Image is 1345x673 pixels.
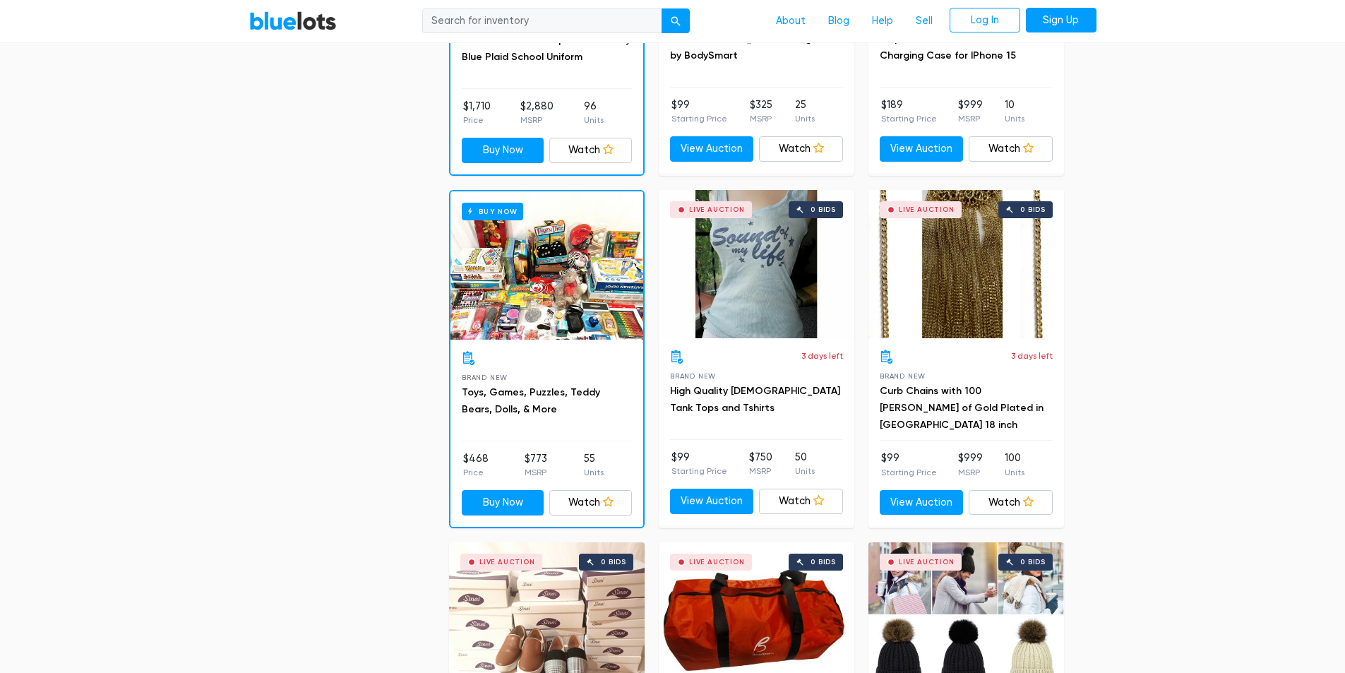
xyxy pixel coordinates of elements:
a: View Auction [670,136,754,162]
a: Watch [759,136,843,162]
p: MSRP [958,466,983,479]
p: Units [795,112,815,125]
p: Starting Price [881,112,937,125]
p: MSRP [958,112,983,125]
li: $999 [958,97,983,126]
li: $325 [750,97,772,126]
a: Sell [904,8,944,35]
li: $2,880 [520,99,554,127]
div: 0 bids [811,559,836,566]
a: Live Auction 0 bids [868,190,1064,338]
a: Buy Now [462,138,544,163]
li: $99 [881,451,937,479]
p: Units [584,114,604,126]
a: Watch [759,489,843,514]
li: 55 [584,451,604,480]
a: Watch [969,136,1053,162]
p: Starting Price [671,465,727,477]
li: $99 [671,450,727,478]
div: Live Auction [899,206,955,213]
li: $999 [958,451,983,479]
div: 0 bids [1020,206,1046,213]
a: Watch [549,490,632,516]
a: View Auction [880,136,964,162]
a: Watch [969,490,1053,516]
p: Units [584,466,604,479]
div: Live Auction [899,559,955,566]
input: Search for inventory [422,8,662,34]
a: Live Auction 0 bids [659,190,854,338]
span: Brand New [462,374,508,381]
p: MSRP [749,465,772,477]
li: $99 [671,97,727,126]
li: $750 [749,450,772,478]
li: 96 [584,99,604,127]
li: $189 [881,97,937,126]
p: Units [795,465,815,477]
p: Starting Price [671,112,727,125]
span: Brand New [670,372,716,380]
a: Watch [549,138,632,163]
div: 0 bids [811,206,836,213]
p: MSRP [520,114,554,126]
li: 100 [1005,451,1024,479]
a: View Auction [880,490,964,516]
a: Help [861,8,904,35]
a: BlueLots [249,11,337,31]
p: Starting Price [881,466,937,479]
a: Blog [817,8,861,35]
div: 0 bids [1020,559,1046,566]
p: Price [463,114,491,126]
a: Toys, Games, Puzzles, Teddy Bears, Dolls, & More [462,386,600,415]
p: 3 days left [801,350,843,362]
li: $1,710 [463,99,491,127]
a: High Quality [DEMOGRAPHIC_DATA] Tank Tops and Tshirts [670,385,840,414]
li: $773 [525,451,547,480]
a: View Auction [670,489,754,514]
p: 3 days left [1011,350,1053,362]
a: About [765,8,817,35]
span: Brand New [880,372,926,380]
p: Units [1005,466,1024,479]
p: Price [463,466,489,479]
a: Curb Chains with 100 [PERSON_NAME] of Gold Plated in [GEOGRAPHIC_DATA] 18 inch [880,385,1044,431]
a: Buy Now [462,490,544,516]
li: 10 [1005,97,1024,126]
a: Sign Up [1026,8,1096,33]
a: Log In [950,8,1020,33]
div: 0 bids [601,559,626,566]
li: $468 [463,451,489,480]
p: Units [1005,112,1024,125]
a: Buy Now [450,191,643,340]
div: Live Auction [479,559,535,566]
p: MSRP [750,112,772,125]
li: 50 [795,450,815,478]
li: 25 [795,97,815,126]
div: Live Auction [689,559,745,566]
p: MSRP [525,466,547,479]
h6: Buy Now [462,203,523,220]
div: Live Auction [689,206,745,213]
